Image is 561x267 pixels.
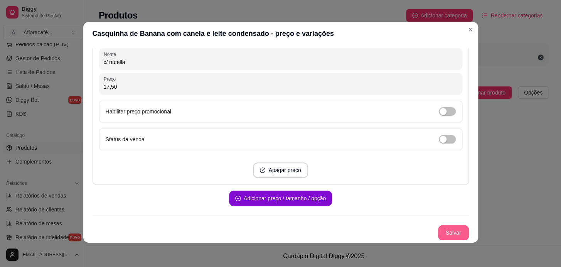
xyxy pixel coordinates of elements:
button: Salvar [438,225,469,240]
button: close-circleApagar preço [253,162,308,178]
button: Close [464,24,477,36]
button: plus-circleAdicionar preço / tamanho / opção [229,191,332,206]
label: Habilitar preço promocional [106,108,171,115]
span: close-circle [260,167,265,173]
header: Casquinha de Banana com canela e leite condensado - preço e variações [83,22,478,45]
input: Preço [104,83,458,91]
label: Nome [104,51,119,57]
label: Preço [104,76,118,82]
input: Nome [104,58,458,66]
span: plus-circle [235,196,241,201]
label: Status da venda [106,136,145,142]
